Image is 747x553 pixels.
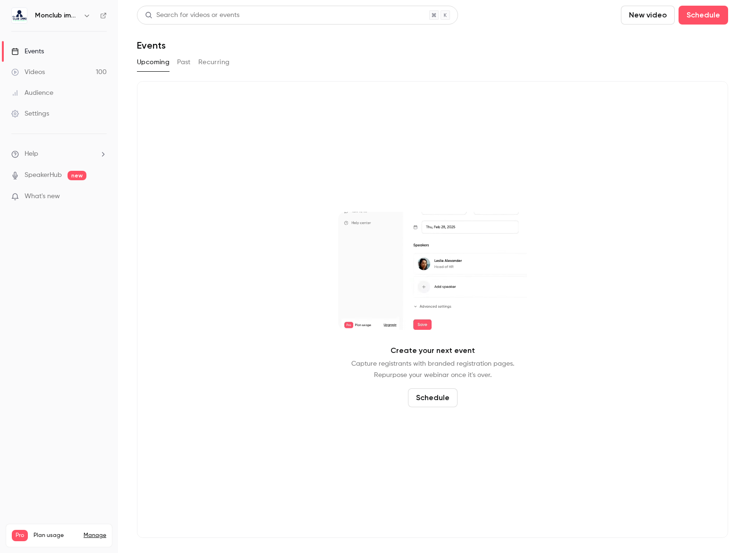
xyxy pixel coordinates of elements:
a: SpeakerHub [25,170,62,180]
span: Plan usage [34,532,78,539]
button: Recurring [198,55,230,70]
span: What's new [25,192,60,201]
span: Help [25,149,38,159]
li: help-dropdown-opener [11,149,107,159]
div: Videos [11,67,45,77]
span: Pro [12,530,28,541]
button: New video [621,6,675,25]
p: Create your next event [390,345,475,356]
p: Capture registrants with branded registration pages. Repurpose your webinar once it's over. [351,358,514,381]
div: Settings [11,109,49,118]
button: Upcoming [137,55,170,70]
div: Search for videos or events [145,10,239,20]
button: Past [177,55,191,70]
a: Manage [84,532,106,539]
img: Monclub immo [12,8,27,23]
button: Schedule [679,6,728,25]
h1: Events [137,40,166,51]
span: new [68,171,86,180]
button: Schedule [408,388,458,407]
div: Audience [11,88,53,98]
h6: Monclub immo [35,11,79,20]
div: Events [11,47,44,56]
